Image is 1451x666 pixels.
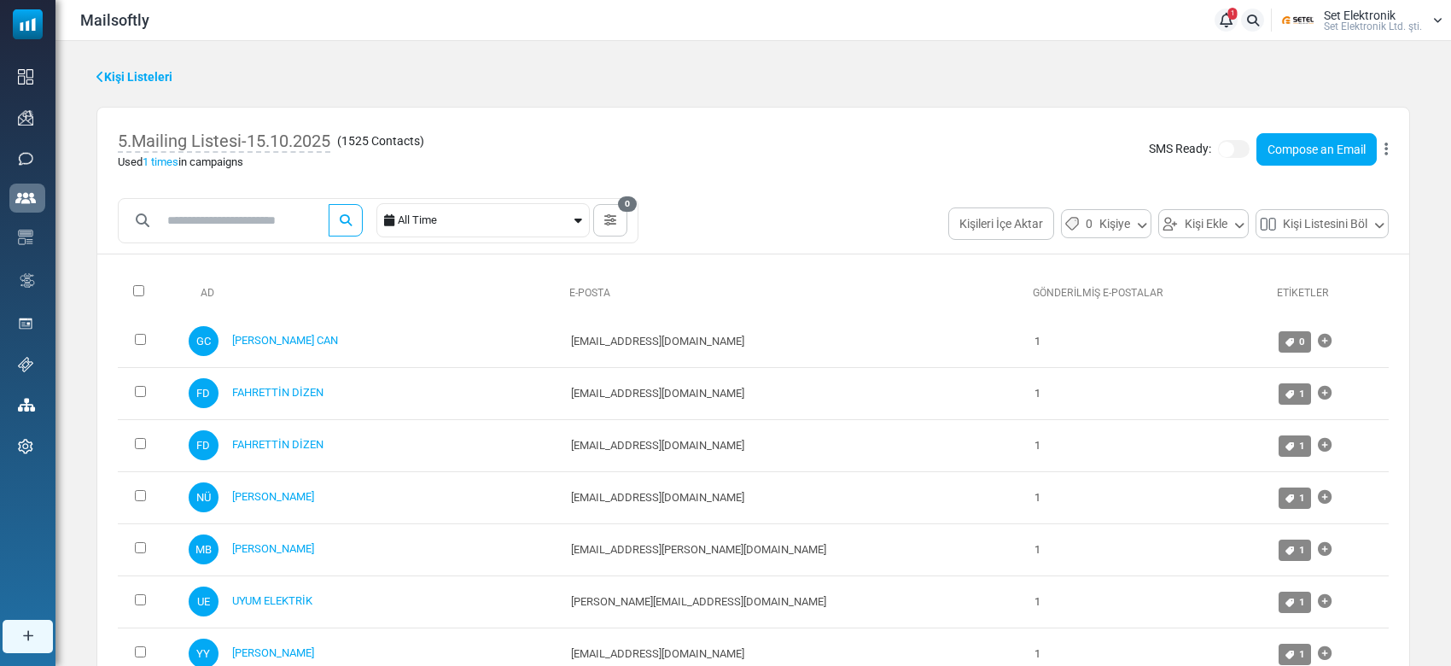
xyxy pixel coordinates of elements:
[189,430,219,460] span: FD
[187,287,214,299] a: Ad
[569,287,610,299] a: E-Posta
[1277,8,1442,33] a: User Logo Set Elektronik Set Elektronik Ltd. şti.
[1279,540,1311,561] a: 1
[1033,287,1163,299] a: Gönderilmiş E-Postalar
[1026,575,1271,628] td: 1
[18,439,33,454] img: settings-icon.svg
[337,132,424,150] span: ( )
[1026,523,1271,575] td: 1
[1318,481,1332,515] a: Etiket Ekle
[189,482,219,512] span: NÜ
[1324,21,1422,32] span: Set Elektronik Ltd. şti.
[1299,388,1305,400] span: 1
[1158,209,1249,238] button: Kişi Ekle
[562,419,1026,471] td: [EMAIL_ADDRESS][DOMAIN_NAME]
[1228,8,1238,20] span: 1
[118,155,243,168] a: Used1 timesin campaigns
[15,192,36,204] img: contacts-icon-active.svg
[189,535,219,564] span: MB
[1026,316,1271,368] td: 1
[1299,440,1305,452] span: 1
[1279,592,1311,613] a: 1
[18,151,33,166] img: sms-icon.png
[13,9,43,39] img: mailsoftly_icon_blue_white.svg
[1279,383,1311,405] a: 1
[1279,488,1311,509] a: 1
[232,490,314,503] a: [PERSON_NAME]
[18,230,33,245] img: email-templates-icon.svg
[18,357,33,372] img: support-icon.svg
[80,9,149,32] span: Mailsoftly
[143,155,178,168] span: 1 times
[562,575,1026,628] td: [PERSON_NAME][EMAIL_ADDRESS][DOMAIN_NAME]
[232,334,338,347] a: [PERSON_NAME] CAN
[189,326,219,356] span: GC
[1149,133,1389,166] div: SMS Ready:
[18,110,33,126] img: campaigns-icon.png
[1318,429,1332,463] a: Etiket Ekle
[1061,209,1151,238] button: 0Kişiye
[189,587,219,616] span: UE
[1324,9,1396,21] span: Set Elektronik
[189,378,219,408] span: FD
[96,68,172,86] a: Kişi Listeleri
[398,204,571,237] div: All Time
[562,367,1026,419] td: [EMAIL_ADDRESS][DOMAIN_NAME]
[1279,644,1311,665] a: 1
[232,594,312,607] a: UYUM ELEKTRİK
[1318,377,1332,411] a: Etiket Ekle
[1279,435,1311,457] a: 1
[1299,492,1305,504] span: 1
[341,134,420,148] span: 1525 Contacts
[1299,648,1305,660] span: 1
[1256,209,1389,238] button: Kişi Listesini Böl
[18,316,33,331] img: landing_pages.svg
[1026,471,1271,523] td: 1
[1277,287,1329,299] a: Etiketler
[562,471,1026,523] td: [EMAIL_ADDRESS][DOMAIN_NAME]
[232,386,323,399] a: FAHRETTİN DİZEN
[593,204,627,237] button: 0
[1318,533,1332,567] a: Etiket Ekle
[562,316,1026,368] td: [EMAIL_ADDRESS][DOMAIN_NAME]
[232,542,314,555] a: [PERSON_NAME]
[18,69,33,85] img: dashboard-icon.svg
[1318,324,1332,359] a: Etiket Ekle
[1215,9,1238,32] a: 1
[1086,213,1093,234] span: 0
[232,646,314,659] a: [PERSON_NAME]
[948,207,1054,240] button: Kişileri İçe Aktar
[1279,331,1311,353] a: 0
[1256,133,1377,166] a: Compose an Email
[1026,367,1271,419] td: 1
[1299,544,1305,556] span: 1
[562,523,1026,575] td: [EMAIL_ADDRESS][PERSON_NAME][DOMAIN_NAME]
[1299,336,1305,348] span: 0
[18,271,37,290] img: workflow.svg
[618,196,637,212] span: 0
[1277,8,1320,33] img: User Logo
[1318,585,1332,619] a: Etiket Ekle
[232,438,323,451] a: FAHRETTİN DİZEN
[1026,419,1271,471] td: 1
[118,131,330,153] span: 5.Mailing Listesi-15.10.2025
[1299,596,1305,608] span: 1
